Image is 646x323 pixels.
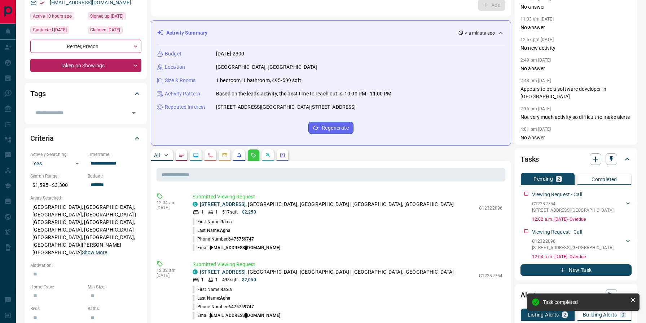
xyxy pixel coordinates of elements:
[193,245,280,251] p: Email:
[520,106,551,111] p: 2:16 pm [DATE]
[154,153,160,158] p: All
[88,26,141,36] div: Tue Jan 14 2025
[193,236,254,242] p: Phone Number:
[520,264,632,276] button: New Task
[200,268,454,276] p: , [GEOGRAPHIC_DATA], [GEOGRAPHIC_DATA] | [GEOGRAPHIC_DATA], [GEOGRAPHIC_DATA]
[532,245,614,251] p: [STREET_ADDRESS] , [GEOGRAPHIC_DATA]
[30,305,84,312] p: Beds:
[222,209,238,215] p: 517 sqft
[193,202,198,207] div: condos.ca
[520,85,632,100] p: Appears to be a software developer in [GEOGRAPHIC_DATA]
[30,130,141,147] div: Criteria
[520,3,632,11] p: No answer
[532,254,632,260] p: 12:04 a.m. [DATE] - Overdue
[30,133,54,144] h2: Criteria
[220,219,232,224] span: Rabia
[193,219,232,225] p: First Name:
[82,249,107,256] button: Show More
[532,207,614,214] p: [STREET_ADDRESS] , [GEOGRAPHIC_DATA]
[520,289,539,301] h2: Alerts
[30,284,84,290] p: Home Type:
[532,237,632,252] div: C12322096[STREET_ADDRESS],[GEOGRAPHIC_DATA]
[210,313,280,318] span: [EMAIL_ADDRESS][DOMAIN_NAME]
[165,50,181,58] p: Budget
[157,268,182,273] p: 12:02 am
[200,201,246,207] a: [STREET_ADDRESS]
[543,299,627,305] div: Task completed
[193,193,502,201] p: Submitted Viewing Request
[220,228,230,233] span: Agha
[532,201,614,207] p: C12282754
[90,13,123,20] span: Signed up [DATE]
[30,195,141,201] p: Areas Searched:
[30,151,84,158] p: Actively Searching:
[88,151,141,158] p: Timeframe:
[465,30,495,36] p: < a minute ago
[532,199,632,215] div: C12282754[STREET_ADDRESS],[GEOGRAPHIC_DATA]
[157,273,182,278] p: [DATE]
[520,153,539,165] h2: Tasks
[520,113,632,121] p: Not very much activity so difficult to make alerts
[30,158,84,169] div: Yes
[193,304,254,310] p: Phone Number:
[165,103,205,111] p: Repeated Interest
[592,177,617,182] p: Completed
[157,26,505,40] div: Activity Summary< a minute ago
[520,24,632,31] p: No answer
[280,152,285,158] svg: Agent Actions
[222,152,228,158] svg: Emails
[251,152,256,158] svg: Requests
[88,173,141,179] p: Budget:
[220,296,230,301] span: Agha
[210,245,280,250] span: [EMAIL_ADDRESS][DOMAIN_NAME]
[165,77,196,84] p: Size & Rooms
[129,108,139,118] button: Open
[228,237,254,242] span: 6475759747
[220,287,232,292] span: Rabia
[216,103,356,111] p: [STREET_ADDRESS][GEOGRAPHIC_DATA][STREET_ADDRESS]
[165,63,185,71] p: Location
[166,29,207,37] p: Activity Summary
[520,151,632,168] div: Tasks
[33,13,72,20] span: Active 10 hours ago
[216,63,317,71] p: [GEOGRAPHIC_DATA], [GEOGRAPHIC_DATA]
[40,0,45,5] svg: Email Verified
[30,179,84,191] p: $1,595 - $3,300
[479,205,502,211] p: C12322096
[30,12,84,22] div: Thu Aug 14 2025
[30,88,45,99] h2: Tags
[30,85,141,102] div: Tags
[200,269,246,275] a: [STREET_ADDRESS]
[520,44,632,52] p: No new activity
[532,216,632,223] p: 12:02 a.m. [DATE] - Overdue
[520,78,551,83] p: 2:48 pm [DATE]
[193,152,199,158] svg: Lead Browsing Activity
[532,238,614,245] p: C12322096
[215,209,218,215] p: 1
[193,295,230,301] p: Last Name:
[222,277,238,283] p: 498 sqft
[201,209,204,215] p: 1
[216,77,302,84] p: 1 bedroom, 1 bathroom, 495-599 sqft
[242,277,256,283] p: $2,050
[30,173,84,179] p: Search Range:
[479,273,502,279] p: C12282754
[157,200,182,205] p: 12:04 am
[532,191,582,198] p: Viewing Request - Call
[532,228,582,236] p: Viewing Request - Call
[308,122,353,134] button: Regenerate
[216,50,244,58] p: [DATE]-2300
[520,286,632,304] div: Alerts
[88,12,141,22] div: Tue Jan 14 2025
[30,59,141,72] div: Taken on Showings
[90,26,120,33] span: Claimed [DATE]
[30,26,84,36] div: Wed Jul 30 2025
[193,227,230,234] p: Last Name:
[193,261,502,268] p: Submitted Viewing Request
[520,127,551,132] p: 4:01 pm [DATE]
[30,262,141,269] p: Motivation:
[236,152,242,158] svg: Listing Alerts
[533,176,553,181] p: Pending
[193,312,280,319] p: Email:
[193,269,198,274] div: condos.ca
